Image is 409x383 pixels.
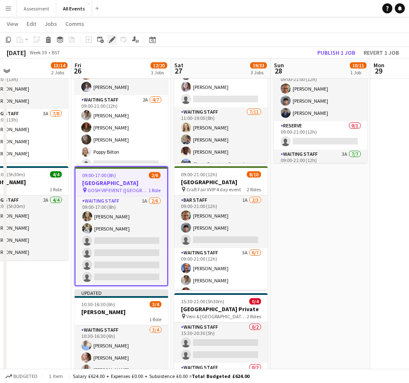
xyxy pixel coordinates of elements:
[249,298,261,304] span: 0/4
[350,62,366,68] span: 10/11
[192,373,249,379] span: Total Budgeted £624.00
[75,308,168,316] h3: [PERSON_NAME]
[314,47,359,58] button: Publish 1 job
[149,316,161,322] span: 1 Role
[350,69,366,76] div: 1 Job
[23,18,40,29] a: Edit
[75,196,167,285] app-card-role: Waiting Staff1A2/609:00-17:00 (8h)[PERSON_NAME][PERSON_NAME]
[181,171,217,178] span: 09:00-21:00 (12h)
[247,171,261,178] span: 8/10
[174,248,268,352] app-card-role: Waiting Staff5A6/709:00-21:00 (12h)[PERSON_NAME][PERSON_NAME][PERSON_NAME]
[75,61,81,69] span: Fri
[73,66,81,76] span: 26
[28,49,48,56] span: Week 39
[186,313,247,320] span: Veni & [GEOGRAPHIC_DATA] Private
[45,20,57,28] span: Jobs
[174,61,183,69] span: Sat
[75,166,168,286] app-job-card: 09:00-17:00 (8h)2/6[GEOGRAPHIC_DATA] GOSH VIP EVENT ([GEOGRAPHIC_DATA][PERSON_NAME])1 RoleWaiting...
[274,121,367,150] app-card-role: Reserve0/109:00-21:00 (12h)
[81,301,115,307] span: 10:30-16:30 (6h)
[7,20,18,28] span: View
[174,305,268,313] h3: [GEOGRAPHIC_DATA] Private
[51,62,68,68] span: 13/14
[73,373,249,379] div: Salary £624.00 + Expenses £0.00 + Subsistence £0.00 =
[273,66,284,76] span: 28
[148,187,161,193] span: 1 Role
[372,66,384,76] span: 29
[75,289,168,296] div: Updated
[65,20,84,28] span: Comms
[17,0,56,17] button: Assessment
[174,322,268,363] app-card-role: Waiting Staff0/215:30-20:30 (5h)
[151,62,167,68] span: 12/20
[181,298,224,304] span: 15:30-21:00 (5h30m)
[56,0,92,17] button: All Events
[151,69,167,76] div: 3 Jobs
[186,186,241,193] span: Craft Fair VVIP 4 day event
[149,172,161,178] span: 2/6
[360,47,402,58] button: Revert 1 job
[62,18,88,29] a: Comms
[75,179,167,187] h3: [GEOGRAPHIC_DATA]
[174,55,268,107] app-card-role: Waiting Staff1A2/308:00-19:00 (11h)[PERSON_NAME][PERSON_NAME]
[50,171,62,178] span: 4/4
[174,195,268,248] app-card-role: Bar Staff1A2/309:00-21:00 (12h)[PERSON_NAME][PERSON_NAME]
[173,66,183,76] span: 27
[52,49,60,56] div: BST
[41,18,60,29] a: Jobs
[274,150,367,253] app-card-role: Waiting Staff3A7/709:00-21:00 (12h)
[174,107,268,257] app-card-role: Waiting Staff7/1111:00-19:00 (8h)[PERSON_NAME][PERSON_NAME][PERSON_NAME]Clover Bayntun-Coward
[150,301,161,307] span: 3/4
[27,20,36,28] span: Edit
[46,373,66,379] span: 1 item
[3,18,22,29] a: View
[82,172,116,178] span: 09:00-17:00 (8h)
[174,166,268,290] app-job-card: 09:00-21:00 (12h)8/10[GEOGRAPHIC_DATA] Craft Fair VVIP 4 day event2 RolesBar Staff1A2/309:00-21:0...
[274,61,284,69] span: Sun
[88,187,148,193] span: GOSH VIP EVENT ([GEOGRAPHIC_DATA][PERSON_NAME])
[75,39,168,163] app-job-card: 09:00-21:00 (12h)7/10[GEOGRAPHIC_DATA] Craft Fair VVIP 4 day event2 RolesBar Staff3/309:00-21:00 ...
[174,178,268,186] h3: [GEOGRAPHIC_DATA]
[7,48,26,57] div: [DATE]
[274,39,367,163] app-job-card: 09:00-21:00 (12h)10/11[GEOGRAPHIC_DATA] Craft Fair VVIP 4 day event3 RolesBar Staff3/309:00-21:00...
[247,313,261,320] span: 2 Roles
[51,69,67,76] div: 2 Jobs
[13,373,38,379] span: Budgeted
[374,61,384,69] span: Mon
[174,39,268,163] app-job-card: 08:00-19:00 (11h)11/19[GEOGRAPHIC_DATA] GOSH VIP EVENT ([GEOGRAPHIC_DATA][PERSON_NAME])5 Roles08:...
[250,62,267,68] span: 19/33
[50,186,62,193] span: 1 Role
[4,372,39,381] button: Budgeted
[274,68,367,121] app-card-role: Bar Staff3/309:00-21:00 (12h)[PERSON_NAME][PERSON_NAME][PERSON_NAME]
[247,186,261,193] span: 2 Roles
[75,95,168,196] app-card-role: Waiting Staff2A4/709:00-21:00 (12h)[PERSON_NAME][PERSON_NAME][PERSON_NAME]Poppy Bilton
[251,69,266,76] div: 3 Jobs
